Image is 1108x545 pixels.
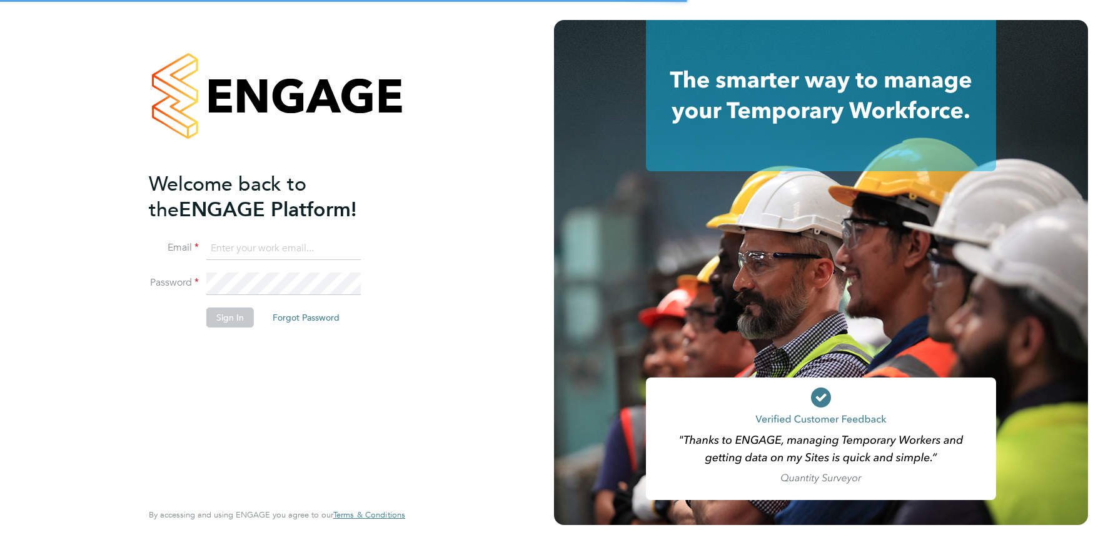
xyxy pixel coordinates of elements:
button: Forgot Password [263,307,350,327]
h2: ENGAGE Platform! [149,171,393,222]
button: Sign In [206,307,254,327]
label: Email [149,241,199,254]
input: Enter your work email... [206,237,361,260]
span: By accessing and using ENGAGE you agree to our [149,509,405,520]
a: Terms & Conditions [333,510,405,520]
span: Welcome back to the [149,172,306,222]
label: Password [149,276,199,289]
